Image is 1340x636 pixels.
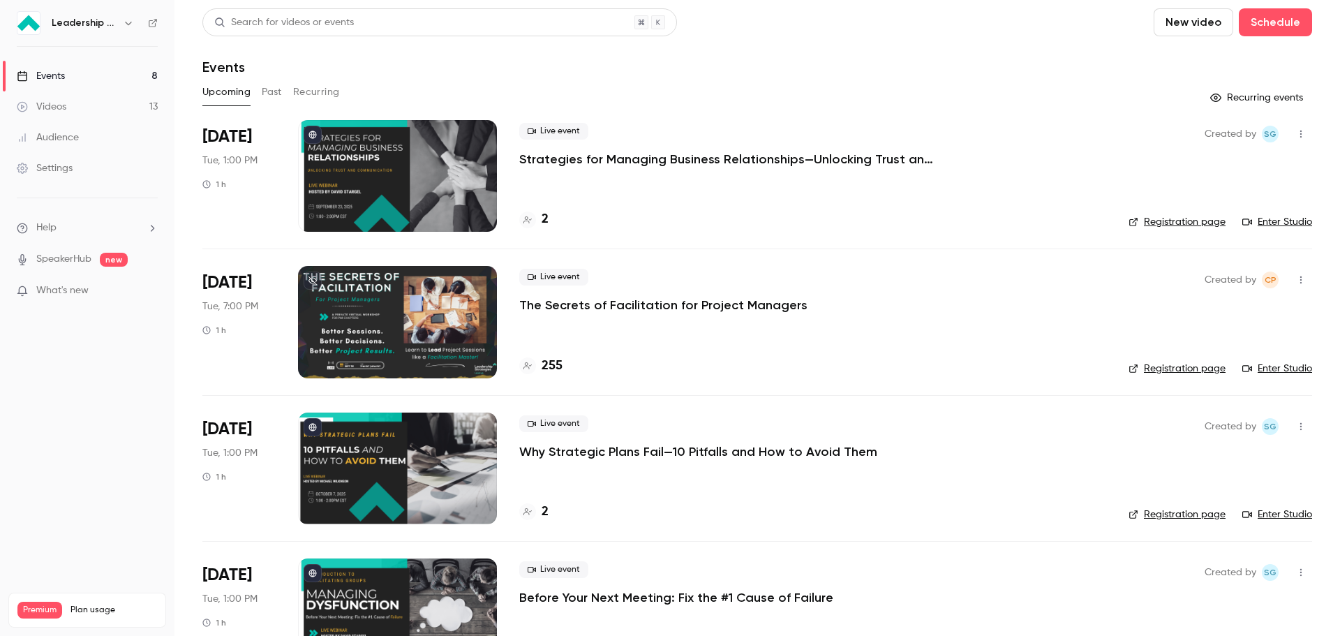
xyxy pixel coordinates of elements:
a: 2 [519,210,549,229]
div: Oct 7 Tue, 1:00 PM (America/New York) [202,413,276,524]
span: SG [1264,564,1276,581]
a: Enter Studio [1242,508,1312,522]
a: Enter Studio [1242,215,1312,229]
div: Search for videos or events [214,15,354,30]
div: Sep 23 Tue, 1:00 PM (America/New York) [202,120,276,232]
span: What's new [36,283,89,298]
li: help-dropdown-opener [17,221,158,235]
h4: 2 [542,503,549,522]
h6: Leadership Strategies - 2025 Webinars [52,16,117,30]
span: Tue, 1:00 PM [202,446,258,460]
span: Shay Gant [1262,564,1279,581]
div: Audience [17,131,79,145]
span: Live event [519,561,588,578]
button: Schedule [1239,8,1312,36]
button: Past [262,81,282,103]
span: Chyenne Pastrana [1262,272,1279,288]
span: Tue, 1:00 PM [202,154,258,168]
button: New video [1154,8,1233,36]
h1: Events [202,59,245,75]
a: Registration page [1129,215,1226,229]
a: The Secrets of Facilitation for Project Managers [519,297,807,313]
div: Events [17,69,65,83]
span: CP [1265,272,1276,288]
h4: 255 [542,357,563,376]
span: Plan usage [70,605,157,616]
span: [DATE] [202,126,252,148]
span: Shay Gant [1262,126,1279,142]
span: SG [1264,126,1276,142]
a: Strategies for Managing Business Relationships—Unlocking Trust and Communication [519,151,938,168]
span: [DATE] [202,418,252,441]
a: 2 [519,503,549,522]
span: [DATE] [202,564,252,586]
button: Recurring events [1204,87,1312,109]
div: Settings [17,161,73,175]
div: Videos [17,100,66,114]
span: Tue, 1:00 PM [202,592,258,606]
button: Upcoming [202,81,251,103]
span: Live event [519,415,588,432]
div: 1 h [202,179,226,190]
a: Enter Studio [1242,362,1312,376]
span: Shay Gant [1262,418,1279,435]
span: Created by [1205,272,1256,288]
span: new [100,253,128,267]
a: Why Strategic Plans Fail—10 Pitfalls and How to Avoid Them [519,443,877,460]
a: SpeakerHub [36,252,91,267]
span: Help [36,221,57,235]
a: Registration page [1129,508,1226,522]
div: 1 h [202,617,226,628]
h4: 2 [542,210,549,229]
span: Created by [1205,418,1256,435]
a: Before Your Next Meeting: Fix the #1 Cause of Failure [519,589,833,606]
span: Live event [519,269,588,286]
a: 255 [519,357,563,376]
span: SG [1264,418,1276,435]
a: Registration page [1129,362,1226,376]
div: 1 h [202,325,226,336]
button: Recurring [293,81,340,103]
span: Created by [1205,126,1256,142]
iframe: Noticeable Trigger [141,285,158,297]
span: Created by [1205,564,1256,581]
span: Live event [519,123,588,140]
span: Tue, 7:00 PM [202,299,258,313]
img: Leadership Strategies - 2025 Webinars [17,12,40,34]
div: Sep 30 Tue, 7:00 PM (America/New York) [202,266,276,378]
span: Premium [17,602,62,619]
div: 1 h [202,471,226,482]
span: [DATE] [202,272,252,294]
